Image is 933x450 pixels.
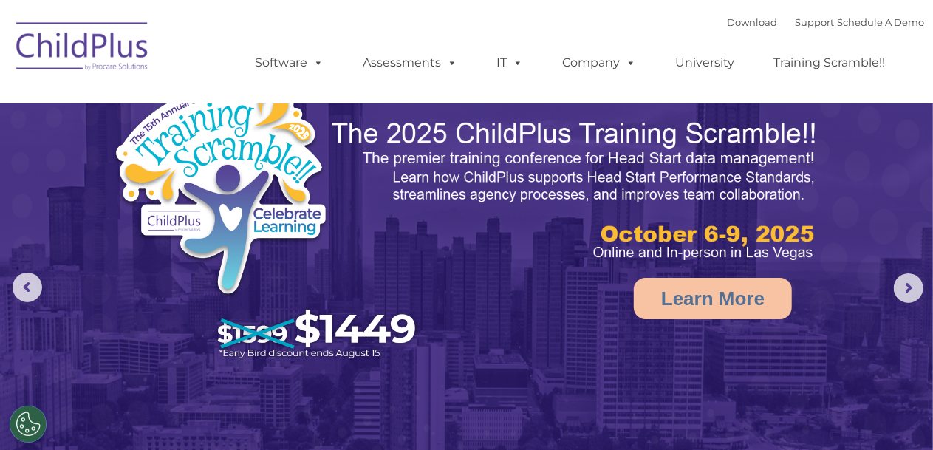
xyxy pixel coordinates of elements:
[10,406,47,443] button: Cookies Settings
[728,16,778,28] a: Download
[796,16,835,28] a: Support
[205,98,250,109] span: Last name
[838,16,925,28] a: Schedule A Demo
[759,48,900,78] a: Training Scramble!!
[205,158,268,169] span: Phone number
[349,48,473,78] a: Assessments
[661,48,750,78] a: University
[241,48,339,78] a: Software
[634,278,792,319] a: Learn More
[548,48,652,78] a: Company
[482,48,539,78] a: IT
[728,16,925,28] font: |
[9,12,157,86] img: ChildPlus by Procare Solutions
